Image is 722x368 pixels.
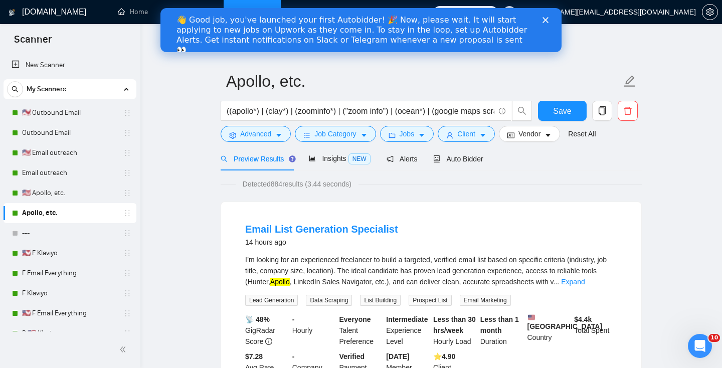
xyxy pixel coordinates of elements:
span: Data Scraping [306,295,352,306]
a: F Klaviyo [22,283,117,303]
iframe: Intercom live chat banner [160,8,562,52]
button: delete [618,101,638,121]
div: Close [382,9,392,15]
div: Talent Preference [337,314,385,347]
a: Outbound Email [22,123,117,143]
button: userClientcaret-down [438,126,495,142]
span: caret-down [360,131,368,139]
button: settingAdvancedcaret-down [221,126,291,142]
span: holder [123,229,131,237]
a: Expand [561,278,585,286]
b: $ 4.4k [574,315,592,323]
span: caret-down [275,131,282,139]
b: Less than 30 hrs/week [433,315,476,334]
a: Reset All [568,128,596,139]
div: Country [525,314,573,347]
a: 🇺🇸 F Email Everything [22,303,117,323]
button: Save [538,101,587,121]
button: search [512,101,532,121]
span: 10 [708,334,720,342]
div: Duration [478,314,525,347]
span: Lead Generation [245,295,298,306]
b: Verified [339,352,365,360]
span: holder [123,309,131,317]
a: B 🇺🇸 Klaviyo [22,323,117,343]
span: Insights [309,154,370,162]
span: setting [229,131,236,139]
span: search [8,86,23,93]
span: Prospect List [409,295,451,306]
button: setting [702,4,718,20]
span: holder [123,129,131,137]
a: setting [702,8,718,16]
span: idcard [507,131,514,139]
span: setting [702,8,717,16]
b: Everyone [339,315,371,323]
span: Detected 884 results (3.44 seconds) [236,178,358,190]
b: Intermediate [386,315,428,323]
span: caret-down [479,131,486,139]
div: GigRadar Score [243,314,290,347]
span: caret-down [418,131,425,139]
span: Email Marketing [460,295,511,306]
a: homeHome [118,8,148,16]
span: Alerts [387,155,418,163]
span: caret-down [545,131,552,139]
div: Total Spent [572,314,619,347]
button: folderJobscaret-down [380,126,434,142]
div: Experience Level [384,314,431,347]
a: searchScanner [234,8,271,16]
a: dashboardDashboard [168,8,214,16]
a: 🇺🇸 Outbound Email [22,103,117,123]
b: - [292,315,295,323]
span: holder [123,109,131,117]
span: holder [123,189,131,197]
span: Advanced [240,128,271,139]
span: search [512,106,531,115]
a: 🇺🇸 Apollo, etc. [22,183,117,203]
a: F Email Everything [22,263,117,283]
span: holder [123,149,131,157]
div: I’m looking for an experienced freelancer to build a targeted, verified email list based on speci... [245,254,617,287]
span: area-chart [309,155,316,162]
b: [GEOGRAPHIC_DATA] [527,314,603,330]
span: Job Category [314,128,356,139]
img: 🇺🇸 [528,314,535,321]
span: double-left [119,344,129,354]
span: Jobs [400,128,415,139]
a: Email outreach [22,163,117,183]
button: idcardVendorcaret-down [499,126,560,142]
span: Save [553,105,571,117]
span: Client [457,128,475,139]
button: barsJob Categorycaret-down [295,126,376,142]
span: Connects: [450,7,480,18]
span: user [446,131,453,139]
a: Apollo, etc. [22,203,117,223]
iframe: Intercom live chat [688,334,712,358]
b: $7.28 [245,352,263,360]
button: copy [592,101,612,121]
span: search [221,155,228,162]
div: Tooltip anchor [288,154,297,163]
span: Scanner [6,32,60,53]
span: Auto Bidder [433,155,483,163]
a: 🇺🇸 F Klaviyo [22,243,117,263]
span: Vendor [518,128,540,139]
span: Preview Results [221,155,293,163]
a: New Scanner [12,55,128,75]
div: Hourly Load [431,314,478,347]
a: Email List Generation Specialist [245,224,398,235]
a: --- [22,223,117,243]
button: search [7,81,23,97]
span: delete [618,106,637,115]
span: 343 [482,7,493,18]
span: holder [123,329,131,337]
img: logo [9,5,16,21]
li: New Scanner [4,55,136,75]
b: ⭐️ 4.90 [433,352,455,360]
span: List Building [360,295,401,306]
a: 🇺🇸 Email outreach [22,143,117,163]
span: My Scanners [27,79,66,99]
span: info-circle [499,108,505,114]
span: bars [303,131,310,139]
